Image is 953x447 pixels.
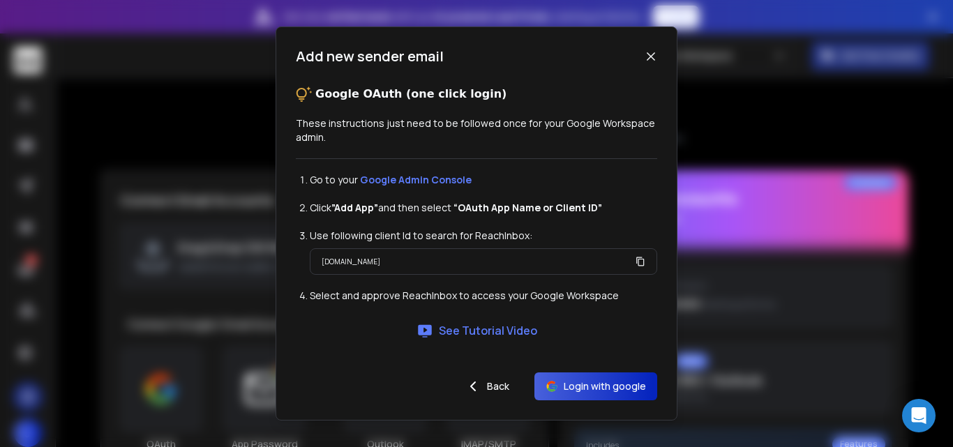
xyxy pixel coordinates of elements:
strong: “OAuth App Name or Client ID” [453,201,602,214]
h1: Add new sender email [296,47,444,66]
button: Back [453,372,520,400]
div: Open Intercom Messenger [902,399,936,432]
strong: ”Add App” [331,201,378,214]
p: Google OAuth (one click login) [315,86,506,103]
p: These instructions just need to be followed once for your Google Workspace admin. [296,116,657,144]
li: Use following client Id to search for ReachInbox: [310,229,657,243]
li: Click and then select [310,201,657,215]
a: See Tutorial Video [417,322,537,339]
li: Select and approve ReachInbox to access your Google Workspace [310,289,657,303]
button: Login with google [534,372,657,400]
img: tips [296,86,313,103]
li: Go to your [310,173,657,187]
a: Google Admin Console [360,173,472,186]
p: [DOMAIN_NAME] [322,255,380,268]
